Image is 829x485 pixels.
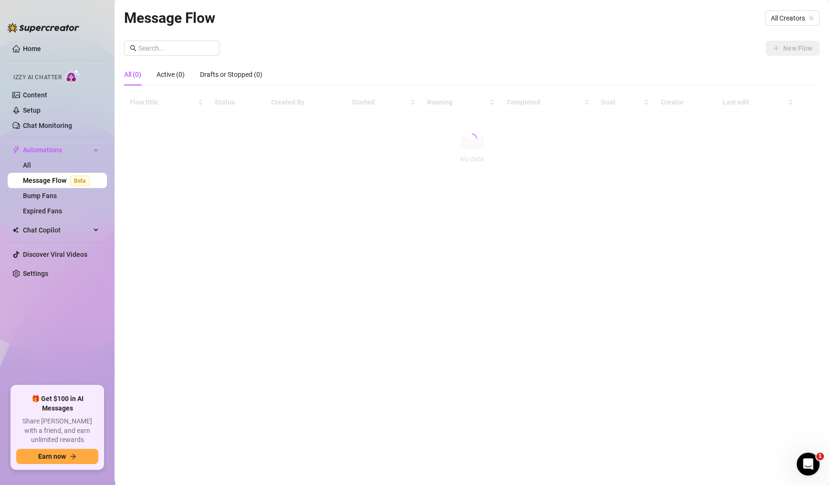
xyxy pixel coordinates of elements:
span: thunderbolt [12,146,20,154]
span: arrow-right [70,453,76,460]
div: All (0) [124,69,141,80]
span: Izzy AI Chatter [13,73,62,82]
a: Bump Fans [23,192,57,200]
div: Drafts or Stopped (0) [200,69,262,80]
a: Setup [23,106,41,114]
span: Earn now [38,453,66,460]
a: Settings [23,270,48,277]
span: loading [467,133,477,144]
img: Chat Copilot [12,227,19,233]
button: Earn nowarrow-right [16,449,98,464]
span: All Creators [771,11,814,25]
span: Share [PERSON_NAME] with a friend, and earn unlimited rewards [16,417,98,445]
span: search [130,45,136,52]
article: Message Flow [124,7,215,29]
img: logo-BBDzfeDw.svg [8,23,79,32]
a: Message FlowBeta [23,177,94,184]
a: Home [23,45,41,53]
input: Search... [138,43,214,53]
span: 🎁 Get $100 in AI Messages [16,394,98,413]
span: team [808,15,814,21]
button: New Flow [766,41,819,56]
a: Expired Fans [23,207,62,215]
iframe: Intercom live chat [797,453,819,475]
div: Active (0) [157,69,185,80]
a: Discover Viral Videos [23,251,87,258]
span: Chat Copilot [23,222,91,238]
a: Chat Monitoring [23,122,72,129]
a: All [23,161,31,169]
span: Automations [23,142,91,158]
span: Beta [70,176,90,186]
img: AI Chatter [65,69,80,83]
a: Content [23,91,47,99]
span: 1 [816,453,824,460]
